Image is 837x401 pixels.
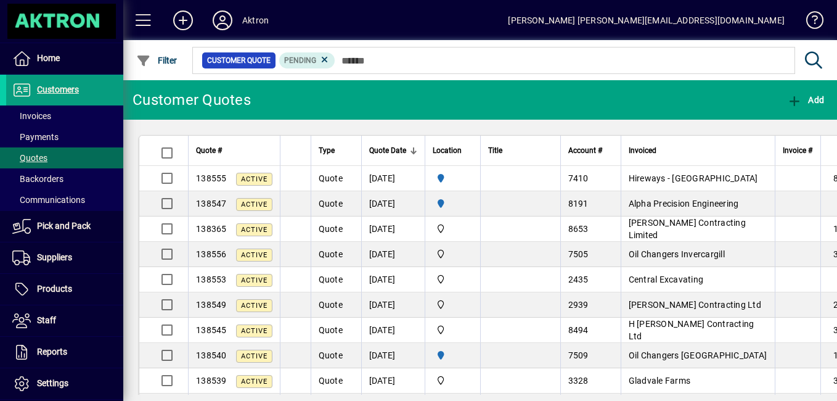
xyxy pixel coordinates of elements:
[508,10,785,30] div: [PERSON_NAME] [PERSON_NAME][EMAIL_ADDRESS][DOMAIN_NAME]
[568,249,589,259] span: 7505
[6,126,123,147] a: Payments
[361,267,425,292] td: [DATE]
[433,273,473,286] span: Central
[196,249,227,259] span: 138556
[361,166,425,191] td: [DATE]
[37,221,91,231] span: Pick and Pack
[629,319,754,341] span: H [PERSON_NAME] Contracting Ltd
[241,276,267,284] span: Active
[433,374,473,387] span: Central
[241,302,267,310] span: Active
[629,144,656,157] span: Invoiced
[568,144,602,157] span: Account #
[196,275,227,284] span: 138553
[6,337,123,368] a: Reports
[319,350,343,360] span: Quote
[433,144,473,157] div: Location
[433,172,473,185] span: HAMILTON
[196,300,227,310] span: 138549
[37,53,60,63] span: Home
[12,111,51,121] span: Invoices
[568,275,589,284] span: 2435
[6,105,123,126] a: Invoices
[6,43,123,74] a: Home
[568,199,589,209] span: 8191
[37,378,68,388] span: Settings
[196,224,227,234] span: 138365
[361,318,425,343] td: [DATE]
[6,211,123,242] a: Pick and Pack
[37,347,67,357] span: Reports
[568,350,589,360] span: 7509
[361,343,425,368] td: [DATE]
[783,144,812,157] span: Invoice #
[787,95,824,105] span: Add
[568,224,589,234] span: 8653
[284,56,316,65] span: Pending
[133,49,181,72] button: Filter
[319,199,343,209] span: Quote
[6,189,123,210] a: Communications
[568,300,589,310] span: 2939
[196,199,227,209] span: 138547
[433,144,462,157] span: Location
[6,305,123,336] a: Staff
[629,199,739,209] span: Alpha Precision Engineering
[361,191,425,217] td: [DATE]
[241,327,267,335] span: Active
[37,85,79,94] span: Customers
[629,144,767,157] div: Invoiced
[797,2,822,43] a: Knowledge Base
[319,275,343,284] span: Quote
[241,226,267,234] span: Active
[433,298,473,312] span: Central
[196,325,227,335] span: 138545
[133,90,251,110] div: Customer Quotes
[433,197,473,210] span: HAMILTON
[629,300,761,310] span: [PERSON_NAME] Contracting Ltd
[6,368,123,399] a: Settings
[433,222,473,236] span: Central
[37,252,72,262] span: Suppliers
[12,153,47,163] span: Quotes
[369,144,406,157] span: Quote Date
[361,242,425,267] td: [DATE]
[242,10,269,30] div: Aktron
[629,249,725,259] span: Oil Changers Invercargill
[136,56,178,65] span: Filter
[203,9,242,31] button: Profile
[568,376,589,386] span: 3328
[241,200,267,209] span: Active
[6,274,123,305] a: Products
[163,9,203,31] button: Add
[6,242,123,273] a: Suppliers
[241,378,267,386] span: Active
[488,144,553,157] div: Title
[784,89,827,111] button: Add
[319,300,343,310] span: Quote
[6,147,123,168] a: Quotes
[12,195,85,205] span: Communications
[319,376,343,386] span: Quote
[488,144,502,157] span: Title
[12,132,59,142] span: Payments
[629,275,704,284] span: Central Excavating
[241,251,267,259] span: Active
[279,52,335,68] mat-chip: Pending Status: Pending
[369,144,417,157] div: Quote Date
[6,168,123,189] a: Backorders
[319,173,343,183] span: Quote
[319,144,335,157] span: Type
[361,368,425,394] td: [DATE]
[433,247,473,261] span: Central
[196,173,227,183] span: 138555
[37,315,56,325] span: Staff
[196,350,227,360] span: 138540
[241,352,267,360] span: Active
[433,323,473,337] span: Central
[12,174,63,184] span: Backorders
[629,350,767,360] span: Oil Changers [GEOGRAPHIC_DATA]
[207,54,271,67] span: Customer Quote
[629,376,691,386] span: Gladvale Farms
[319,325,343,335] span: Quote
